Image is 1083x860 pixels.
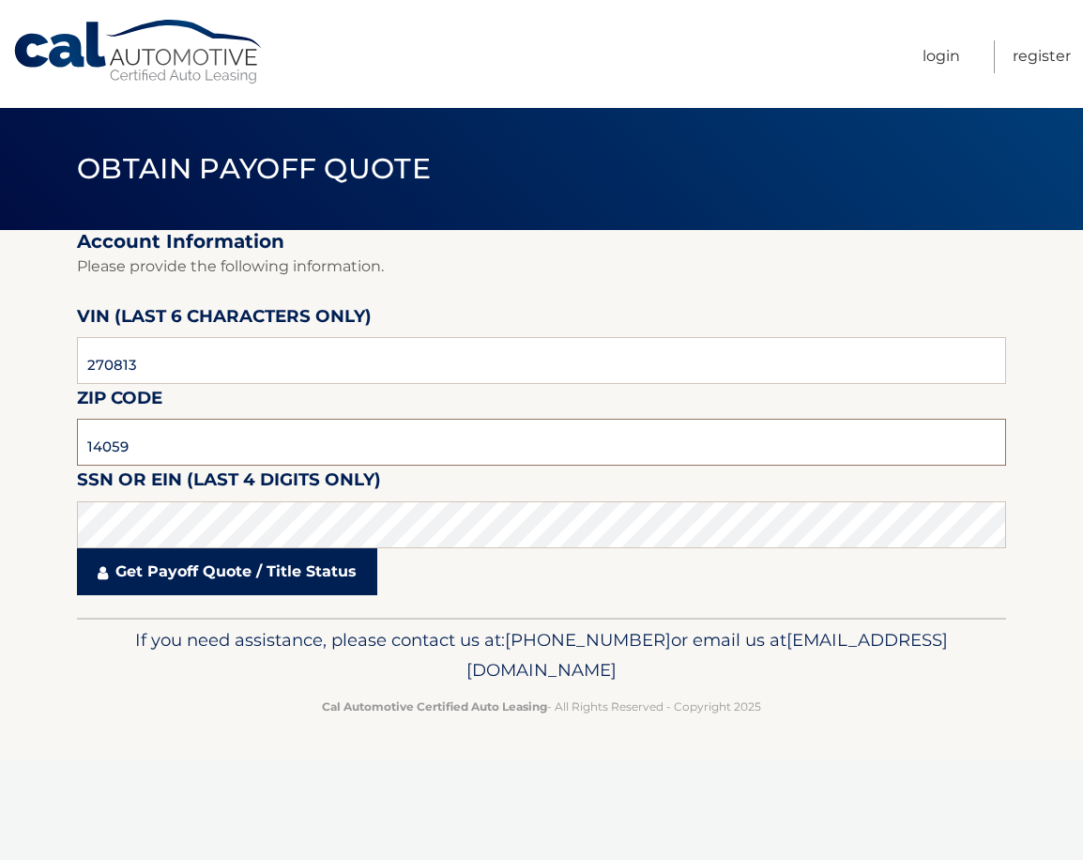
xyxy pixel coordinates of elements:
span: Obtain Payoff Quote [77,151,431,186]
a: Get Payoff Quote / Title Status [77,548,377,595]
label: Zip Code [77,384,162,419]
p: - All Rights Reserved - Copyright 2025 [89,697,994,716]
a: Login [923,40,960,73]
span: [PHONE_NUMBER] [505,629,671,651]
p: If you need assistance, please contact us at: or email us at [89,625,994,685]
a: Cal Automotive [12,19,266,85]
h2: Account Information [77,230,1006,253]
p: Please provide the following information. [77,253,1006,280]
label: VIN (last 6 characters only) [77,302,372,337]
label: SSN or EIN (last 4 digits only) [77,466,381,500]
a: Register [1013,40,1071,73]
strong: Cal Automotive Certified Auto Leasing [322,699,547,714]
